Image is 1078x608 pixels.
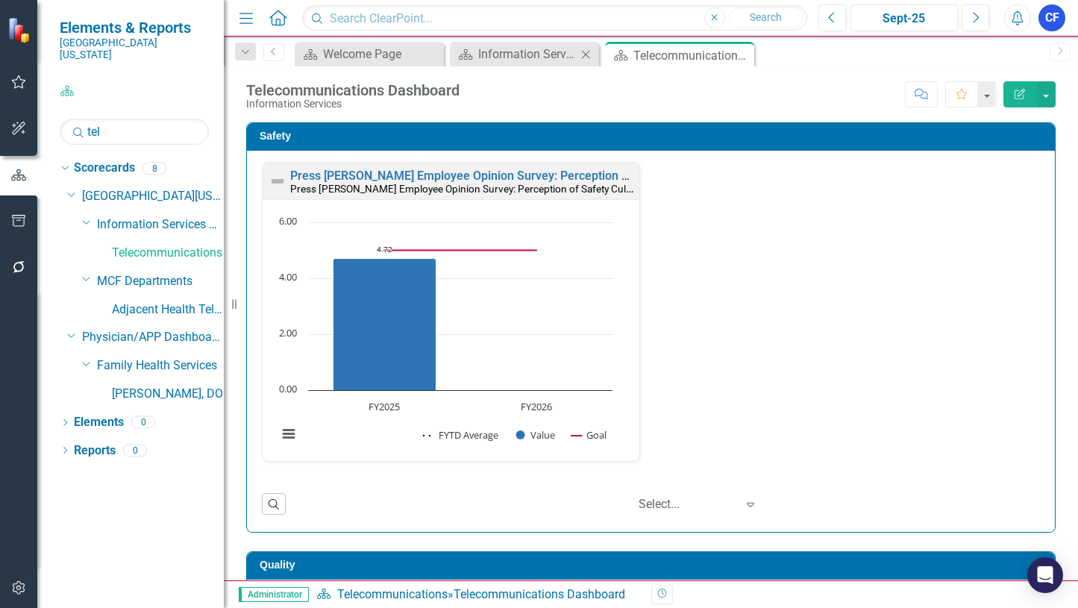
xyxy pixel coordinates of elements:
[729,7,803,28] button: Search
[302,5,806,31] input: Search ClearPoint...
[454,587,625,601] div: Telecommunications Dashboard
[316,586,640,604] div: »
[97,273,224,290] a: MCF Departments
[1027,557,1063,593] div: Open Intercom Messenger
[97,216,224,234] a: Information Services Team
[239,587,309,602] span: Administrator
[260,560,1047,571] h3: Quality
[97,357,224,374] a: Family Health Services
[246,82,460,98] div: Telecommunications Dashboard
[60,119,209,145] input: Search Below...
[131,416,155,429] div: 0
[333,222,538,391] g: Value, series 2 of 3. Bar series with 2 bars.
[270,215,620,457] svg: Interactive chart
[290,169,712,183] a: Press [PERSON_NAME] Employee Opinion Survey: Perception of Safety Culture
[333,258,436,390] path: FY2025, 4.72. Value.
[74,414,124,431] a: Elements
[112,301,224,319] a: Adjacent Health Tele-Neurology (Contracted Service)
[633,46,750,65] div: Telecommunications Dashboard
[369,400,400,413] text: FY2025
[454,45,577,63] a: Information Services Dashboard
[279,326,297,339] text: 2.00
[850,4,959,31] button: Sept-25
[750,11,782,23] span: Search
[478,45,577,63] div: Information Services Dashboard
[246,98,460,110] div: Information Services
[290,181,644,195] small: Press [PERSON_NAME] Employee Opinion Survey: Perception of Safety Culture
[571,428,607,442] button: Show Goal
[60,37,209,61] small: [GEOGRAPHIC_DATA][US_STATE]
[298,45,440,63] a: Welcome Page
[270,215,632,457] div: Chart. Highcharts interactive chart.
[279,270,297,283] text: 4.00
[516,428,555,442] button: Show Value
[278,424,299,445] button: View chart menu, Chart
[60,19,209,37] span: Elements & Reports
[112,245,224,262] a: Telecommunications
[7,17,34,43] img: ClearPoint Strategy
[82,329,224,346] a: Physician/APP Dashboards
[856,10,953,28] div: Sept-25
[382,255,388,261] g: FYTD Average, series 1 of 3. Line with 2 data points.
[262,162,640,462] div: Double-Click to Edit
[269,172,286,190] img: Not Defined
[279,382,297,395] text: 0.00
[142,162,166,175] div: 8
[112,386,224,403] a: [PERSON_NAME], DO
[279,214,297,228] text: 6.00
[382,247,540,253] g: Goal, series 3 of 3. Line with 2 data points.
[377,244,392,254] text: 4.72
[337,587,448,601] a: Telecommunications
[521,400,552,413] text: FY2026
[74,442,116,460] a: Reports
[82,188,224,205] a: [GEOGRAPHIC_DATA][US_STATE]
[323,45,440,63] div: Welcome Page
[74,160,135,177] a: Scorecards
[123,444,147,457] div: 0
[260,131,1047,142] h3: Safety
[423,428,500,442] button: Show FYTD Average
[1038,4,1065,31] button: CF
